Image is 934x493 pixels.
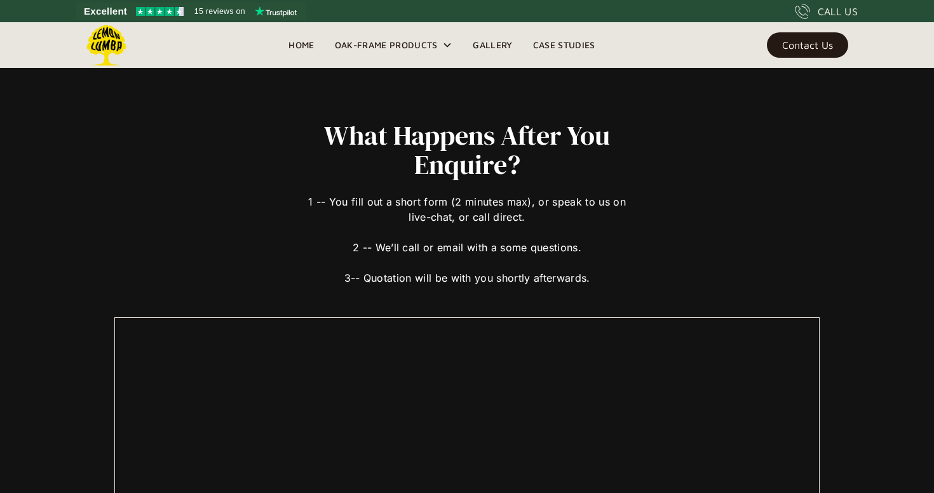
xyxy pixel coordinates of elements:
a: CALL US [795,4,858,19]
div: Oak-Frame Products [335,37,438,53]
span: 15 reviews on [194,4,245,19]
div: 1 -- You fill out a short form (2 minutes max), or speak to us on live-chat, or call direct. 2 --... [303,179,631,286]
h2: What Happens After You Enquire? [303,121,631,179]
a: Home [278,36,324,55]
div: CALL US [818,4,858,19]
a: Contact Us [767,32,848,58]
img: Trustpilot logo [255,6,297,16]
a: Case Studies [523,36,606,55]
div: Contact Us [782,41,833,49]
iframe: chat widget [855,414,934,474]
a: Gallery [463,36,522,55]
img: Trustpilot 4.5 stars [136,7,184,16]
span: Excellent [84,4,127,19]
a: See Lemon Lumba reviews on Trustpilot [76,3,306,20]
div: Oak-Frame Products [325,22,463,68]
